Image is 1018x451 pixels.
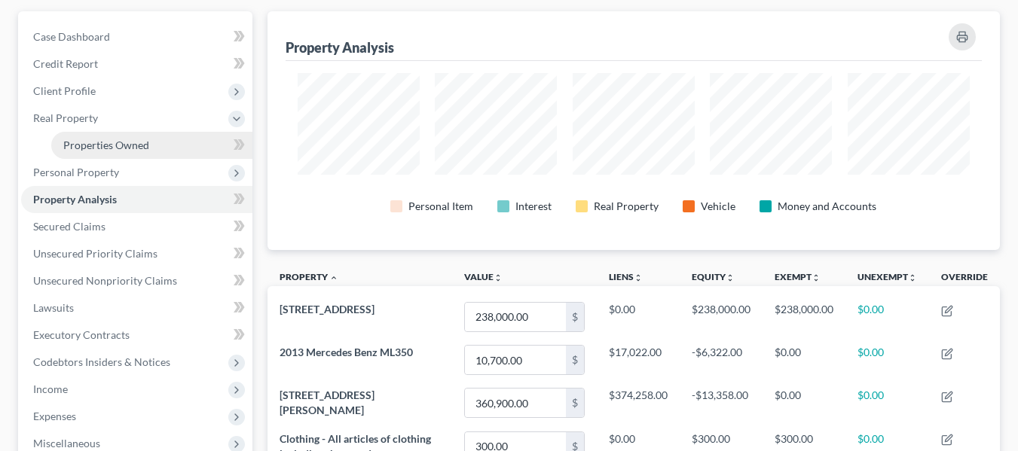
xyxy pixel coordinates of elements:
[280,271,338,282] a: Property expand_less
[680,295,763,338] td: $238,000.00
[280,303,374,315] span: [STREET_ADDRESS]
[21,267,252,294] a: Unsecured Nonpriority Claims
[726,273,735,282] i: unfold_more
[566,389,584,417] div: $
[763,295,845,338] td: $238,000.00
[21,321,252,349] a: Executory Contracts
[594,199,659,214] div: Real Property
[597,339,680,382] td: $17,022.00
[494,273,503,282] i: unfold_more
[33,57,98,70] span: Credit Report
[680,339,763,382] td: -$6,322.00
[464,271,503,282] a: Valueunfold_more
[634,273,643,282] i: unfold_more
[33,193,117,206] span: Property Analysis
[21,186,252,213] a: Property Analysis
[763,382,845,425] td: $0.00
[286,38,394,56] div: Property Analysis
[21,23,252,50] a: Case Dashboard
[33,220,105,233] span: Secured Claims
[566,346,584,374] div: $
[465,389,566,417] input: 0.00
[908,273,917,282] i: unfold_more
[845,382,929,425] td: $0.00
[845,339,929,382] td: $0.00
[929,262,1000,296] th: Override
[408,199,473,214] div: Personal Item
[465,346,566,374] input: 0.00
[597,295,680,338] td: $0.00
[280,389,374,416] span: [STREET_ADDRESS][PERSON_NAME]
[845,295,929,338] td: $0.00
[33,30,110,43] span: Case Dashboard
[566,303,584,331] div: $
[701,199,735,214] div: Vehicle
[680,382,763,425] td: -$13,358.00
[33,410,76,422] span: Expenses
[21,50,252,78] a: Credit Report
[21,294,252,321] a: Lawsuits
[33,328,130,341] span: Executory Contracts
[33,355,170,368] span: Codebtors Insiders & Notices
[33,437,100,449] span: Miscellaneous
[51,132,252,159] a: Properties Owned
[609,271,643,282] a: Liensunfold_more
[33,111,98,124] span: Real Property
[33,301,74,314] span: Lawsuits
[858,271,917,282] a: Unexemptunfold_more
[280,346,413,358] span: 2013 Mercedes Benz ML350
[33,166,119,178] span: Personal Property
[692,271,735,282] a: Equityunfold_more
[33,247,157,260] span: Unsecured Priority Claims
[33,274,177,287] span: Unsecured Nonpriority Claims
[33,382,68,395] span: Income
[812,273,821,282] i: unfold_more
[515,199,552,214] div: Interest
[21,240,252,267] a: Unsecured Priority Claims
[63,139,149,151] span: Properties Owned
[465,303,566,331] input: 0.00
[33,84,96,97] span: Client Profile
[778,199,876,214] div: Money and Accounts
[597,382,680,425] td: $374,258.00
[763,339,845,382] td: $0.00
[329,273,338,282] i: expand_less
[775,271,821,282] a: Exemptunfold_more
[21,213,252,240] a: Secured Claims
